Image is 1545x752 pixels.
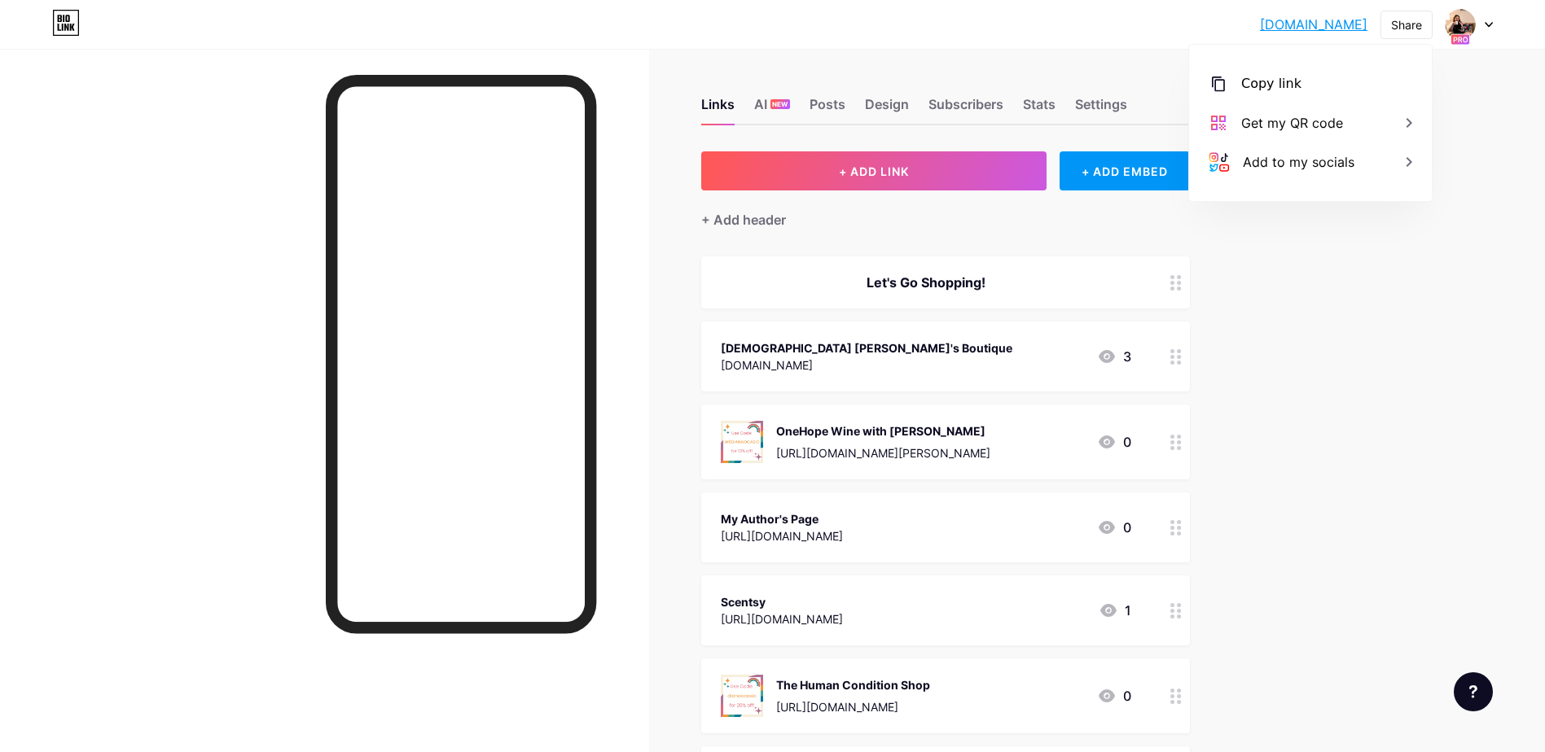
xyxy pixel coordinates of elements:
[776,422,990,439] div: OneHope Wine with [PERSON_NAME]
[1075,94,1127,124] div: Settings
[721,273,1131,292] div: Let's Go Shopping!
[721,356,1012,374] div: [DOMAIN_NAME]
[721,510,843,527] div: My Author's Page
[776,698,930,715] div: [URL][DOMAIN_NAME]
[810,94,845,124] div: Posts
[772,99,788,109] span: NEW
[701,210,786,230] div: + Add header
[776,676,930,693] div: The Human Condition Shop
[701,94,735,124] div: Links
[1241,74,1301,94] div: Copy link
[1099,601,1131,620] div: 1
[1060,151,1189,190] div: + ADD EMBED
[721,527,843,544] div: [URL][DOMAIN_NAME]
[754,94,790,124] div: AI
[1241,113,1343,133] div: Get my QR code
[721,339,1012,356] div: [DEMOGRAPHIC_DATA] [PERSON_NAME]'s Boutique
[776,444,990,461] div: [URL][DOMAIN_NAME][PERSON_NAME]
[928,94,1003,124] div: Subscribers
[1391,16,1422,33] div: Share
[1097,518,1131,537] div: 0
[1243,152,1354,172] div: Add to my socials
[865,94,909,124] div: Design
[701,151,1047,190] button: + ADD LINK
[839,164,909,178] span: + ADD LINK
[721,610,843,627] div: [URL][DOMAIN_NAME]
[1023,94,1056,124] div: Stats
[1097,432,1131,452] div: 0
[1097,686,1131,706] div: 0
[1260,15,1367,34] a: [DOMAIN_NAME]
[721,421,763,463] img: OneHope Wine with Diana
[1445,9,1476,40] img: theladydivibe
[721,593,843,610] div: Scentsy
[1097,347,1131,366] div: 3
[721,675,763,717] img: The Human Condition Shop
